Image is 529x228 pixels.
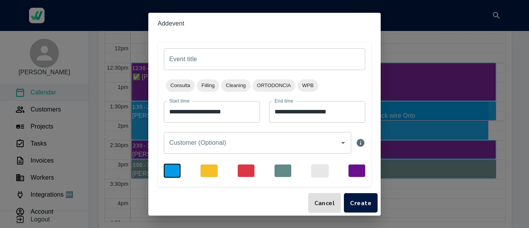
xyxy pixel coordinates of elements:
[351,132,370,154] button: event-customer
[221,82,250,89] span: Cleaning
[252,79,296,92] div: ORTODONCIA
[297,79,318,92] div: WPB
[197,79,219,92] div: Filling
[252,82,296,89] span: ORTODONCIA
[297,82,318,89] span: WPB
[314,197,335,208] span: Cancel
[350,197,371,208] span: Create
[197,82,219,89] span: Filling
[221,79,250,92] div: Cleaning
[344,193,378,213] button: Create
[166,79,195,92] div: Consulta
[308,193,341,213] button: Cancel
[338,137,349,148] button: Open
[166,82,195,89] span: Consulta
[158,19,371,28] p: Add event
